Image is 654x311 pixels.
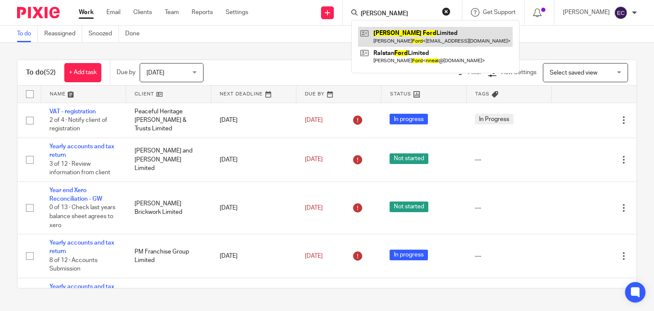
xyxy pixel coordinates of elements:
[26,68,56,77] h1: To do
[44,26,82,42] a: Reassigned
[360,10,436,18] input: Search
[390,250,428,260] span: In progress
[44,69,56,76] span: (52)
[117,68,135,77] p: Due by
[49,257,98,272] span: 8 of 12 · Accounts Submission
[390,114,428,124] span: In progress
[442,7,450,16] button: Clear
[146,70,164,76] span: [DATE]
[211,138,296,181] td: [DATE]
[126,103,211,138] td: Peaceful Heritage [PERSON_NAME] & Trusts Limited
[475,92,490,96] span: Tags
[49,117,107,132] span: 2 of 4 · Notify client of registration
[390,153,428,164] span: Not started
[211,234,296,278] td: [DATE]
[305,157,323,163] span: [DATE]
[126,181,211,234] td: [PERSON_NAME] Brickwork Limited
[106,8,120,17] a: Email
[211,103,296,138] td: [DATE]
[133,8,152,17] a: Clients
[563,8,610,17] p: [PERSON_NAME]
[49,187,102,202] a: Year end Xero Reconciliation - GW
[17,7,60,18] img: Pixie
[125,26,146,42] a: Done
[475,204,543,212] div: ---
[475,114,513,124] span: In Progress
[49,161,110,176] span: 3 of 12 · Review information from client
[305,253,323,259] span: [DATE]
[165,8,179,17] a: Team
[211,181,296,234] td: [DATE]
[475,252,543,260] div: ---
[305,117,323,123] span: [DATE]
[126,234,211,278] td: PM Franchise Group Limited
[192,8,213,17] a: Reports
[49,109,96,115] a: VAT - registration
[550,70,597,76] span: Select saved view
[49,284,114,298] a: Yearly accounts and tax return
[17,26,38,42] a: To do
[483,9,516,15] span: Get Support
[226,8,248,17] a: Settings
[49,205,115,228] span: 0 of 13 · Check last years balance sheet agrees to xero
[305,205,323,211] span: [DATE]
[89,26,119,42] a: Snoozed
[126,138,211,181] td: [PERSON_NAME] and [PERSON_NAME] Limited
[475,155,543,164] div: ---
[49,144,114,158] a: Yearly accounts and tax return
[64,63,101,82] a: + Add task
[614,6,628,20] img: svg%3E
[49,240,114,254] a: Yearly accounts and tax return
[79,8,94,17] a: Work
[390,202,428,212] span: Not started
